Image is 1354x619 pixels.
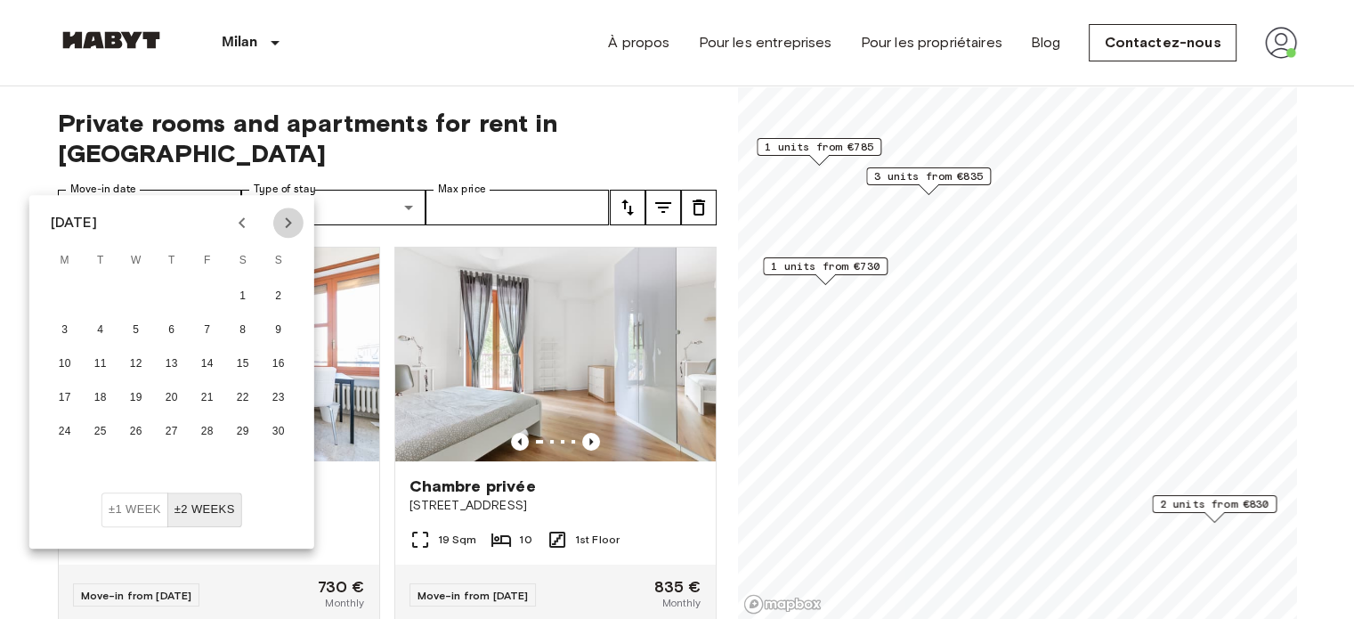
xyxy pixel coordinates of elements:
span: 835 € [654,579,701,595]
span: 1 units from €730 [771,258,880,274]
button: 16 [263,348,295,380]
button: 26 [120,416,152,448]
div: Map marker [757,138,881,166]
a: Blog [1031,32,1061,53]
button: 7 [191,314,223,346]
span: Friday [191,243,223,279]
a: Pour les entreprises [698,32,831,53]
button: Previous month [227,208,257,238]
button: Next month [273,208,304,238]
label: Type of stay [254,182,316,197]
label: Max price [438,182,486,197]
a: Pour les propriétaires [860,32,1001,53]
span: Thursday [156,243,188,279]
a: Contactez-nous [1089,24,1236,61]
button: 15 [227,348,259,380]
button: 12 [120,348,152,380]
img: Marketing picture of unit IT-14-035-002-02H [395,248,716,461]
button: 30 [263,416,295,448]
div: Map marker [1152,495,1277,523]
span: 3 units from €835 [874,168,983,184]
button: 6 [156,314,188,346]
button: 17 [49,382,81,414]
button: tune [645,190,681,225]
button: 10 [49,348,81,380]
button: ±2 weeks [167,493,242,527]
span: Wednesday [120,243,152,279]
label: Move-in date [70,182,136,197]
span: Saturday [227,243,259,279]
span: 1st Floor [575,532,620,548]
button: 25 [85,416,117,448]
a: À propos [608,32,669,53]
button: 24 [49,416,81,448]
button: Previous image [511,433,529,451]
button: 13 [156,348,188,380]
span: Monday [49,243,81,279]
button: 27 [156,416,188,448]
button: 3 [49,314,81,346]
button: 18 [85,382,117,414]
span: Chambre privée [409,476,536,497]
button: 9 [263,314,295,346]
span: 10 [519,532,531,548]
span: Move-in from [DATE] [81,589,192,602]
button: tune [610,190,645,225]
div: Map marker [763,257,888,285]
span: 2 units from €830 [1160,496,1269,512]
span: Monthly [325,595,364,611]
div: [DATE] [51,212,97,233]
span: Sunday [263,243,295,279]
button: 11 [85,348,117,380]
img: Habyt [58,31,165,49]
span: Tuesday [85,243,117,279]
button: 21 [191,382,223,414]
img: avatar [1265,27,1297,59]
span: 1 units from €785 [765,139,873,155]
a: Mapbox logo [743,594,822,615]
button: ±1 week [101,493,168,527]
span: Move-in from [DATE] [418,589,529,602]
button: 2 [263,281,295,313]
button: 14 [191,348,223,380]
button: 23 [263,382,295,414]
div: Map marker [866,167,991,195]
span: 730 € [318,579,365,595]
p: Milan [222,32,258,53]
button: 20 [156,382,188,414]
span: Private rooms and apartments for rent in [GEOGRAPHIC_DATA] [58,108,717,168]
button: 29 [227,416,259,448]
span: [STREET_ADDRESS] [409,497,701,515]
button: 22 [227,382,259,414]
span: Monthly [661,595,701,611]
span: 19 Sqm [438,532,477,548]
button: 5 [120,314,152,346]
button: tune [681,190,717,225]
button: 19 [120,382,152,414]
button: 8 [227,314,259,346]
button: 28 [191,416,223,448]
button: 1 [227,281,259,313]
div: Move In Flexibility [101,493,242,527]
button: 4 [85,314,117,346]
button: Previous image [582,433,600,451]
